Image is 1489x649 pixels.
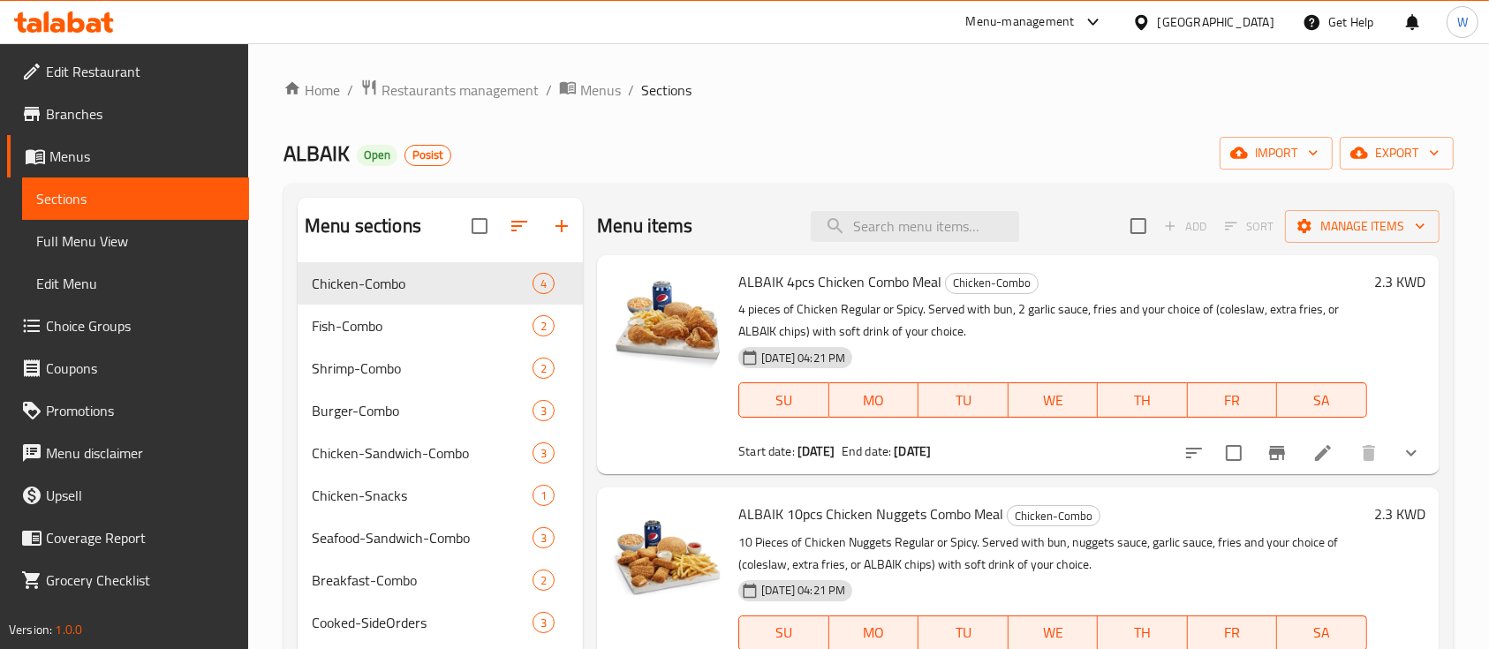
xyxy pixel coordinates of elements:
[46,315,235,336] span: Choice Groups
[738,298,1367,343] p: 4 pieces of Chicken Regular or Spicy. Served with bun, 2 garlic sauce, fries and your choice of (...
[533,572,554,589] span: 2
[1277,382,1367,418] button: SA
[1354,142,1440,164] span: export
[1195,388,1271,413] span: FR
[926,620,1001,645] span: TU
[1007,505,1100,526] div: Chicken-Combo
[1105,620,1181,645] span: TH
[533,442,555,464] div: items
[1158,12,1274,32] div: [GEOGRAPHIC_DATA]
[7,432,249,474] a: Menu disclaimer
[283,79,1454,102] nav: breadcrumb
[498,205,540,247] span: Sort sections
[9,618,52,641] span: Version:
[559,79,621,102] a: Menus
[746,620,821,645] span: SU
[1374,269,1425,294] h6: 2.3 KWD
[738,440,795,463] span: Start date:
[36,273,235,294] span: Edit Menu
[738,382,828,418] button: SU
[22,177,249,220] a: Sections
[312,442,533,464] span: Chicken-Sandwich-Combo
[46,358,235,379] span: Coupons
[36,230,235,252] span: Full Menu View
[1348,432,1390,474] button: delete
[298,559,583,601] div: Breakfast-Combo2
[7,50,249,93] a: Edit Restaurant
[533,487,554,504] span: 1
[1401,442,1422,464] svg: Show Choices
[1016,620,1092,645] span: WE
[533,612,555,633] div: items
[1215,434,1252,472] span: Select to update
[1374,502,1425,526] h6: 2.3 KWD
[357,145,397,166] div: Open
[533,615,554,631] span: 3
[298,474,583,517] div: Chicken-Snacks1
[946,273,1038,293] span: Chicken-Combo
[611,502,724,615] img: ALBAIK 10pcs Chicken Nuggets Combo Meal
[7,305,249,347] a: Choice Groups
[7,559,249,601] a: Grocery Checklist
[298,432,583,474] div: Chicken-Sandwich-Combo3
[298,389,583,432] div: Burger-Combo3
[966,11,1075,33] div: Menu-management
[312,315,533,336] span: Fish-Combo
[738,532,1367,576] p: 10 Pieces of Chicken Nuggets Regular or Spicy. Served with bun, nuggets sauce, garlic sauce, frie...
[533,400,555,421] div: items
[797,440,835,463] b: [DATE]
[46,400,235,421] span: Promotions
[49,146,235,167] span: Menus
[357,147,397,162] span: Open
[360,79,539,102] a: Restaurants management
[312,358,533,379] div: Shrimp-Combo
[1195,620,1271,645] span: FR
[738,501,1003,527] span: ALBAIK 10pcs Chicken Nuggets Combo Meal
[628,79,634,101] li: /
[533,275,554,292] span: 4
[1390,432,1432,474] button: show more
[312,273,533,294] div: Chicken-Combo
[1098,382,1188,418] button: TH
[1188,382,1278,418] button: FR
[312,612,533,633] div: Cooked-SideOrders
[945,273,1039,294] div: Chicken-Combo
[533,318,554,335] span: 2
[641,79,692,101] span: Sections
[1284,388,1360,413] span: SA
[1457,12,1468,32] span: W
[55,618,82,641] span: 1.0.0
[597,213,693,239] h2: Menu items
[7,93,249,135] a: Branches
[1340,137,1454,170] button: export
[298,347,583,389] div: Shrimp-Combo2
[298,262,583,305] div: Chicken-Combo4
[918,382,1009,418] button: TU
[754,350,852,366] span: [DATE] 04:21 PM
[36,188,235,209] span: Sections
[382,79,539,101] span: Restaurants management
[1105,388,1181,413] span: TH
[533,273,555,294] div: items
[312,527,533,548] span: Seafood-Sandwich-Combo
[1008,506,1100,526] span: Chicken-Combo
[1220,137,1333,170] button: import
[738,268,941,295] span: ALBAIK 4pcs Chicken Combo Meal
[836,620,912,645] span: MO
[611,269,724,382] img: ALBAIK 4pcs Chicken Combo Meal
[46,61,235,82] span: Edit Restaurant
[283,79,340,101] a: Home
[546,79,552,101] li: /
[298,601,583,644] div: Cooked-SideOrders3
[533,570,555,591] div: items
[347,79,353,101] li: /
[46,485,235,506] span: Upsell
[312,485,533,506] span: Chicken-Snacks
[1173,432,1215,474] button: sort-choices
[7,347,249,389] a: Coupons
[1213,213,1285,240] span: Select section first
[746,388,821,413] span: SU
